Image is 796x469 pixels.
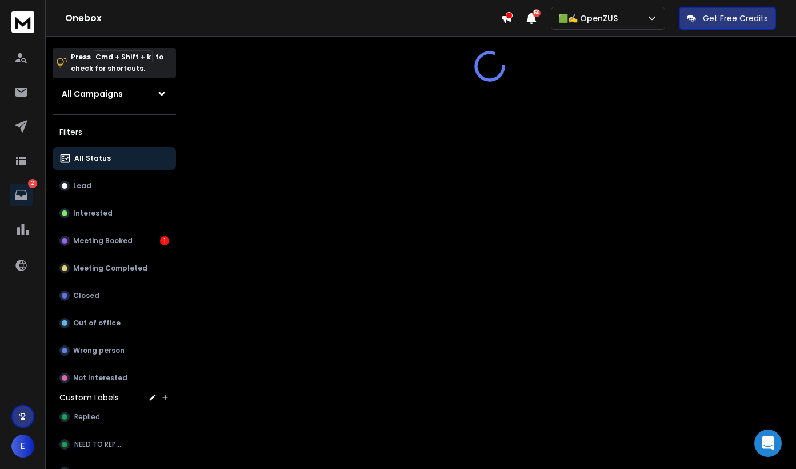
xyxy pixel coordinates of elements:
p: Press to check for shortcuts. [71,51,163,74]
h1: All Campaigns [62,88,123,100]
p: Out of office [73,319,121,328]
p: 2 [28,179,37,188]
div: 1 [160,236,169,245]
button: Wrong person [53,339,176,362]
button: All Campaigns [53,82,176,105]
button: Replied [53,406,176,428]
button: Not Interested [53,367,176,389]
p: 🟩✍️ OpenZUS [558,13,622,24]
span: Replied [74,412,100,422]
button: Out of office [53,312,176,335]
p: Not Interested [73,373,127,383]
h3: Custom Labels [59,392,119,403]
button: Interested [53,202,176,225]
p: Meeting Completed [73,264,147,273]
button: Meeting Completed [53,257,176,280]
img: logo [11,11,34,33]
h3: Filters [53,124,176,140]
button: NEED TO REPLY [53,433,176,456]
span: 50 [533,9,541,17]
h1: Onebox [65,11,501,25]
button: Closed [53,284,176,307]
button: E [11,435,34,458]
span: NEED TO REPLY [74,440,123,449]
button: Meeting Booked1 [53,229,176,252]
button: Get Free Credits [679,7,776,30]
button: All Status [53,147,176,170]
button: Lead [53,174,176,197]
p: Wrong person [73,346,125,355]
p: Closed [73,291,99,300]
p: Lead [73,181,91,190]
div: Open Intercom Messenger [754,430,782,457]
span: Cmd + Shift + k [94,50,153,63]
a: 2 [10,184,33,206]
p: All Status [74,154,111,163]
p: Get Free Credits [703,13,768,24]
p: Meeting Booked [73,236,133,245]
p: Interested [73,209,113,218]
